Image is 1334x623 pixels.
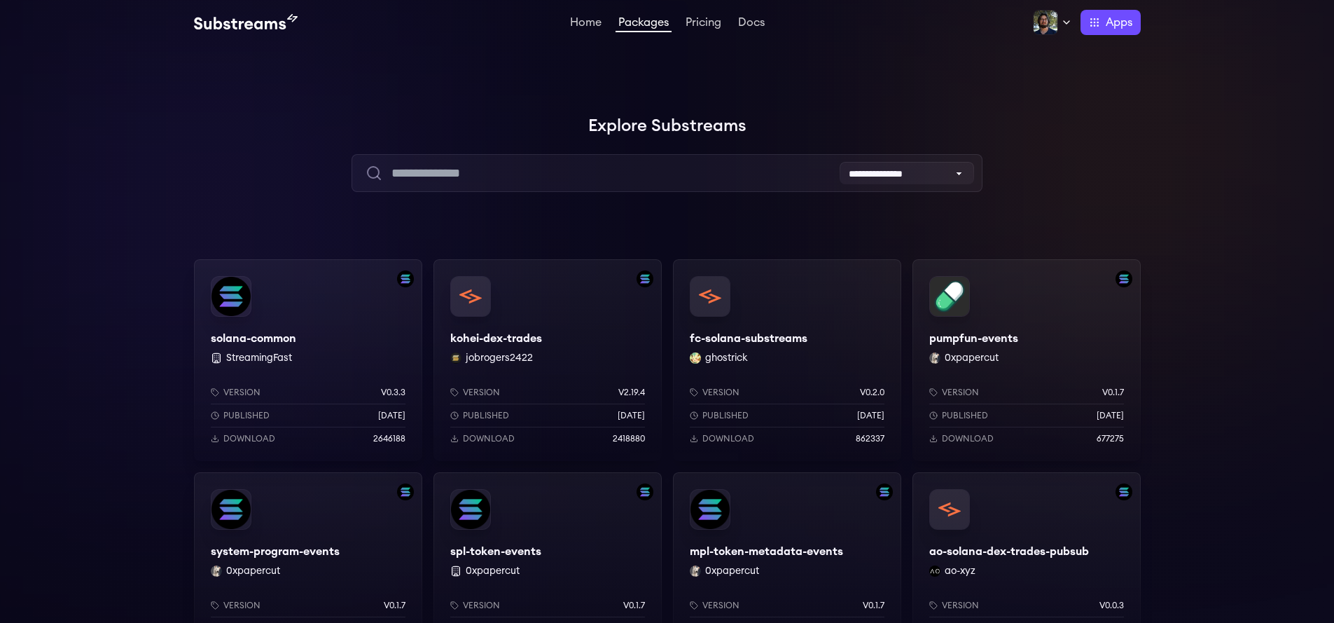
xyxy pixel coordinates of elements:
img: Filter by solana network [876,484,893,500]
p: Version [942,600,979,611]
img: Filter by solana network [1116,271,1132,287]
p: Version [463,600,500,611]
p: v0.1.7 [384,600,405,611]
button: 0xpapercut [945,351,999,365]
button: StreamingFast [226,351,292,365]
p: Version [463,387,500,398]
img: Filter by solana network [1116,484,1132,500]
a: Filter by solana networkpumpfun-eventspumpfun-events0xpapercut 0xpapercutVersionv0.1.7Published[D... [912,259,1141,461]
button: 0xpapercut [705,564,759,578]
p: 2646188 [373,433,405,444]
p: Version [223,600,260,611]
a: Filter by solana networkkohei-dex-tradeskohei-dex-tradesjobrogers2422 jobrogers2422Versionv2.19.4... [433,259,662,461]
p: v0.3.3 [381,387,405,398]
img: Filter by solana network [397,271,414,287]
p: Download [223,433,275,444]
button: ghostrick [705,351,748,365]
img: Profile [1033,10,1058,35]
img: Filter by solana network [637,484,653,500]
button: 0xpapercut [226,564,280,578]
p: Download [463,433,515,444]
p: Published [223,410,270,421]
p: Published [702,410,749,421]
h1: Explore Substreams [194,112,1141,140]
button: jobrogers2422 [466,351,533,365]
p: 2418880 [613,433,645,444]
p: [DATE] [378,410,405,421]
p: Download [942,433,994,444]
p: v0.1.7 [623,600,645,611]
img: Filter by solana network [637,271,653,287]
p: Version [942,387,979,398]
p: Published [463,410,509,421]
a: Docs [735,17,767,31]
p: [DATE] [1097,410,1124,421]
p: Version [702,600,739,611]
p: v0.1.7 [863,600,884,611]
p: v0.2.0 [860,387,884,398]
a: Filter by solana networksolana-commonsolana-common StreamingFastVersionv0.3.3Published[DATE]Downl... [194,259,422,461]
img: Filter by solana network [397,484,414,500]
img: Substream's logo [194,14,298,31]
p: [DATE] [857,410,884,421]
a: Pricing [683,17,724,31]
p: v0.1.7 [1102,387,1124,398]
p: Published [942,410,988,421]
p: 862337 [856,433,884,444]
a: fc-solana-substreamsfc-solana-substreamsghostrick ghostrickVersionv0.2.0Published[DATE]Download86... [673,259,901,461]
a: Home [567,17,604,31]
button: ao-xyz [945,564,975,578]
p: [DATE] [618,410,645,421]
p: Version [702,387,739,398]
button: 0xpapercut [466,564,520,578]
p: v2.19.4 [618,387,645,398]
p: Version [223,387,260,398]
span: Apps [1106,14,1132,31]
p: 677275 [1097,433,1124,444]
p: Download [702,433,754,444]
p: v0.0.3 [1099,600,1124,611]
a: Packages [616,17,672,32]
